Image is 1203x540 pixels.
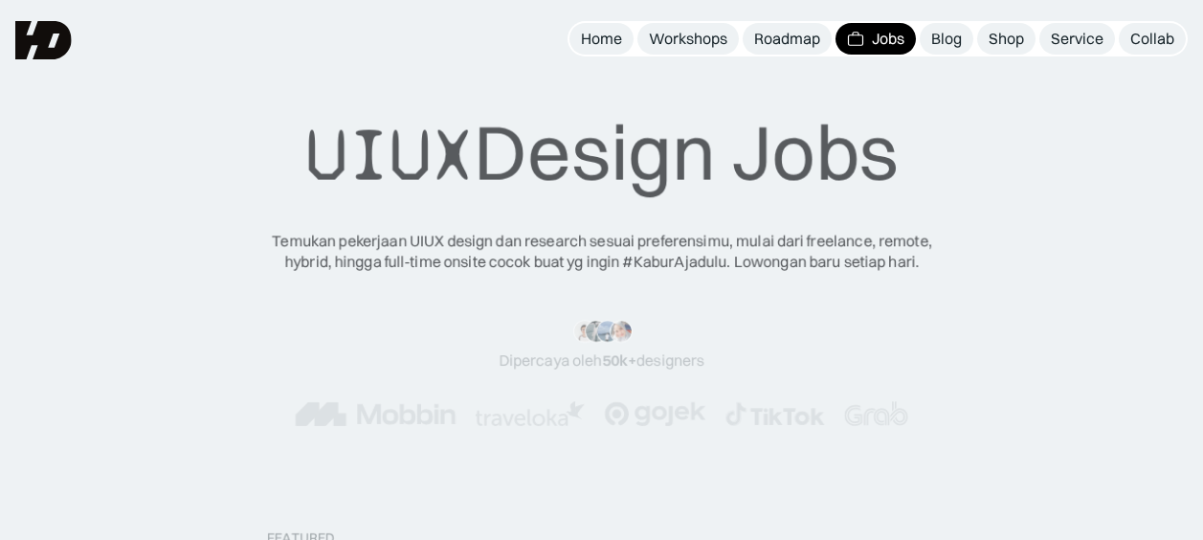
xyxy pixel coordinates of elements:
a: Service [1039,23,1115,55]
div: Design Jobs [305,106,899,201]
div: Blog [931,29,962,49]
a: Collab [1119,23,1186,55]
span: 50k+ [602,350,636,370]
a: Shop [977,23,1036,55]
div: Jobs [872,29,904,49]
div: Shop [989,29,1024,49]
div: Home [581,29,622,49]
a: Blog [920,23,973,55]
div: Service [1051,29,1103,49]
div: Dipercaya oleh designers [499,350,704,371]
div: Collab [1130,29,1174,49]
div: Roadmap [754,29,820,49]
span: UIUX [305,109,474,201]
a: Jobs [835,23,916,55]
div: Temukan pekerjaan UIUX design dan research sesuai preferensimu, mulai dari freelance, remote, hyb... [257,232,947,272]
a: Home [569,23,634,55]
div: Workshops [649,29,727,49]
a: Roadmap [743,23,832,55]
a: Workshops [637,23,739,55]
